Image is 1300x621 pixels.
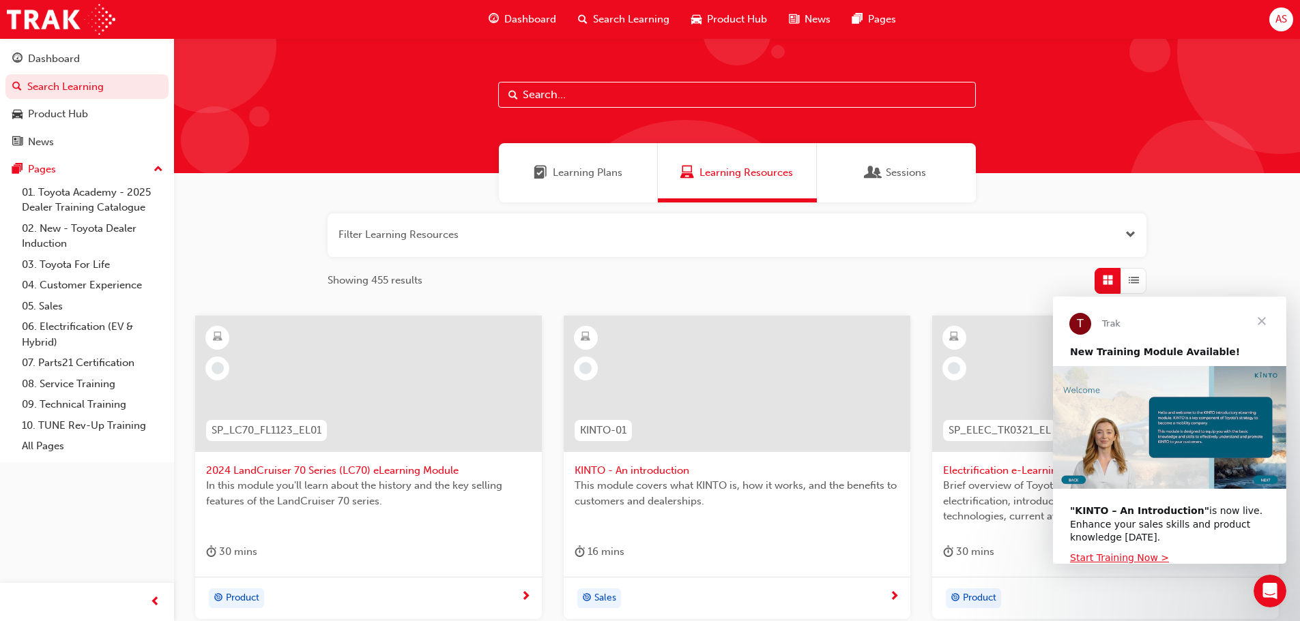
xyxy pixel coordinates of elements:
a: 03. Toyota For Life [16,254,169,275]
div: 16 mins [575,543,624,560]
span: guage-icon [12,53,23,65]
span: Learning Resources [680,165,694,181]
span: learningRecordVerb_NONE-icon [579,362,592,374]
button: Pages [5,157,169,182]
span: next-icon [889,591,899,603]
span: target-icon [951,590,960,607]
span: duration-icon [206,543,216,560]
span: 2024 LandCruiser 70 Series (LC70) eLearning Module [206,463,531,479]
span: next-icon [521,591,531,603]
span: List [1129,273,1139,288]
a: pages-iconPages [841,5,907,33]
span: In this module you'll learn about the history and the key selling features of the LandCruiser 70 ... [206,478,531,509]
button: Open the filter [1125,227,1136,243]
span: Pages [868,12,896,27]
span: Dashboard [504,12,556,27]
span: Search Learning [593,12,669,27]
a: SP_LC70_FL1123_EL012024 LandCruiser 70 Series (LC70) eLearning ModuleIn this module you'll learn ... [195,316,542,620]
button: AS [1269,7,1293,31]
span: pages-icon [852,11,863,28]
span: pages-icon [12,164,23,176]
span: prev-icon [150,594,160,611]
a: search-iconSearch Learning [567,5,680,33]
a: 05. Sales [16,296,169,317]
div: News [28,134,54,150]
span: search-icon [12,81,22,93]
span: duration-icon [943,543,953,560]
span: SP_ELEC_TK0321_EL [949,423,1051,438]
span: news-icon [789,11,799,28]
span: Sales [594,590,616,606]
a: 04. Customer Experience [16,275,169,296]
a: News [5,130,169,155]
span: learningRecordVerb_NONE-icon [212,362,224,374]
span: Learning Plans [553,165,622,181]
div: Dashboard [28,51,80,67]
span: Sessions [886,165,926,181]
span: learningResourceType_ELEARNING-icon [581,329,590,346]
a: news-iconNews [778,5,841,33]
span: Grid [1103,273,1113,288]
a: 10. TUNE Rev-Up Training [16,415,169,436]
span: up-icon [154,161,163,179]
span: Learning Plans [534,165,547,181]
a: Search Learning [5,74,169,100]
span: Search [508,87,518,103]
span: Showing 455 results [328,273,422,288]
a: SessionsSessions [817,143,976,202]
span: AS [1275,12,1287,27]
span: Product [963,590,996,606]
span: Sessions [867,165,880,181]
span: Product [226,590,259,606]
a: SP_ELEC_TK0321_ELElectrification e-Learning moduleBrief overview of Toyota’s thinking way and app... [932,316,1279,620]
a: Learning ResourcesLearning Resources [658,143,817,202]
span: target-icon [214,590,223,607]
input: Search... [498,82,976,108]
span: SP_LC70_FL1123_EL01 [212,423,321,438]
div: 30 mins [206,543,257,560]
a: Learning PlansLearning Plans [499,143,658,202]
span: car-icon [691,11,702,28]
span: Product Hub [707,12,767,27]
span: learningRecordVerb_NONE-icon [948,362,960,374]
a: 09. Technical Training [16,394,169,415]
button: DashboardSearch LearningProduct HubNews [5,44,169,157]
a: 01. Toyota Academy - 2025 Dealer Training Catalogue [16,182,169,218]
a: All Pages [16,436,169,457]
iframe: Intercom live chat [1254,575,1286,607]
a: guage-iconDashboard [478,5,567,33]
a: KINTO-01KINTO - An introductionThis module covers what KINTO is, how it works, and the benefits t... [564,316,910,620]
a: 02. New - Toyota Dealer Induction [16,218,169,254]
div: 30 mins [943,543,994,560]
span: Learning Resources [699,165,793,181]
span: guage-icon [489,11,499,28]
a: Dashboard [5,46,169,72]
span: news-icon [12,136,23,149]
iframe: Intercom live chat message [1053,297,1286,564]
a: 08. Service Training [16,374,169,395]
span: learningResourceType_ELEARNING-icon [213,329,222,346]
span: car-icon [12,108,23,121]
span: target-icon [582,590,592,607]
span: KINTO - An introduction [575,463,899,479]
span: learningResourceType_ELEARNING-icon [949,329,959,346]
span: KINTO-01 [580,423,626,438]
img: Trak [7,4,115,35]
span: This module covers what KINTO is, how it works, and the benefits to customers and dealerships. [575,478,899,509]
span: Electrification e-Learning module [943,463,1268,479]
a: 07. Parts21 Certification [16,352,169,374]
a: 06. Electrification (EV & Hybrid) [16,316,169,352]
span: search-icon [578,11,588,28]
span: News [805,12,830,27]
span: Brief overview of Toyota’s thinking way and approach on electrification, introduction of [DATE] e... [943,478,1268,524]
div: Pages [28,162,56,177]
